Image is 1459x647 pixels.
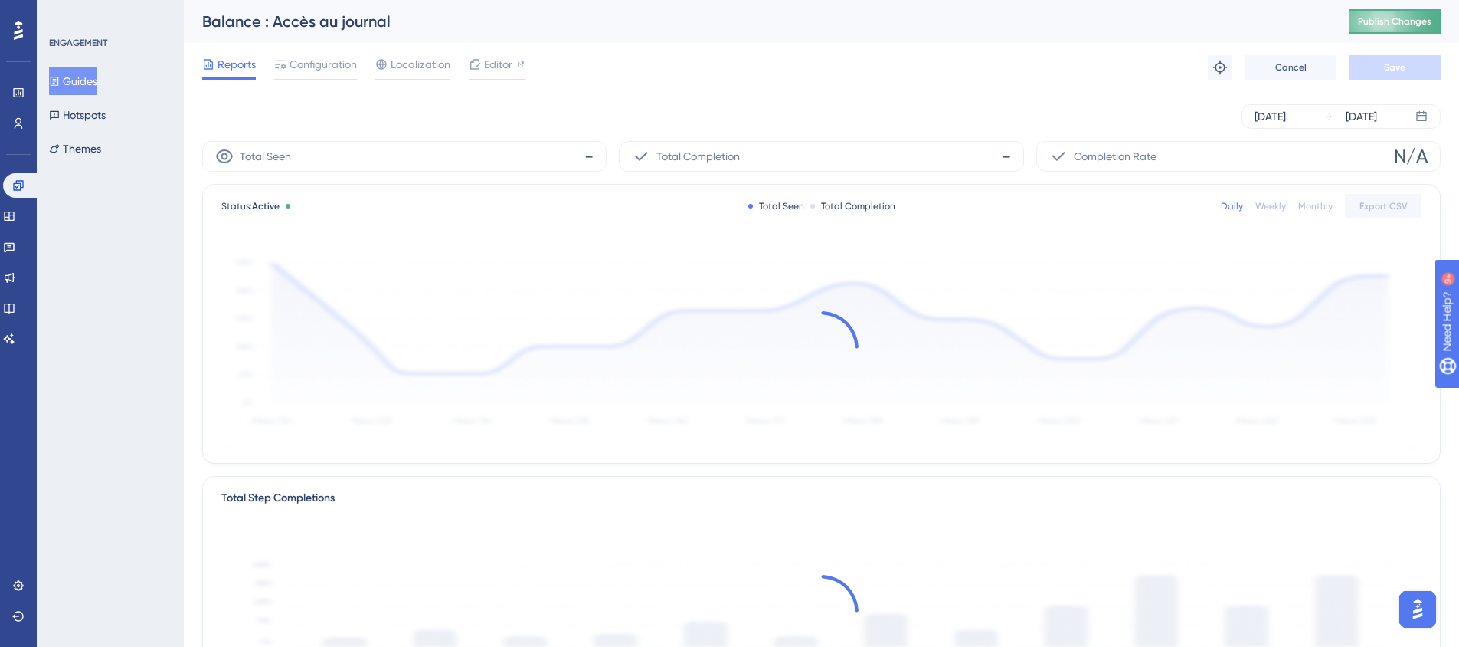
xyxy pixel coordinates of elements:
[49,37,107,49] div: ENGAGEMENT
[240,147,291,166] span: Total Seen
[104,8,113,20] div: 9+
[1255,107,1286,126] div: [DATE]
[810,200,895,212] div: Total Completion
[1359,200,1408,212] span: Export CSV
[49,135,101,163] button: Themes
[1298,200,1333,212] div: Monthly
[656,147,740,166] span: Total Completion
[1349,55,1441,80] button: Save
[1221,200,1243,212] div: Daily
[218,55,256,74] span: Reports
[1384,61,1405,74] span: Save
[49,101,106,129] button: Hotspots
[1345,194,1421,218] button: Export CSV
[484,55,512,74] span: Editor
[202,11,1310,32] div: Balance : Accès au journal
[1395,586,1441,632] iframe: UserGuiding AI Assistant Launcher
[1002,144,1011,169] span: -
[49,67,97,95] button: Guides
[290,55,357,74] span: Configuration
[1074,147,1156,166] span: Completion Rate
[1346,107,1377,126] div: [DATE]
[252,201,280,212] span: Active
[1394,144,1428,169] span: N/A
[391,55,450,74] span: Localization
[1358,15,1431,28] span: Publish Changes
[1255,200,1286,212] div: Weekly
[221,200,280,212] span: Status:
[1245,55,1336,80] button: Cancel
[1275,61,1307,74] span: Cancel
[748,200,804,212] div: Total Seen
[36,4,96,22] span: Need Help?
[221,489,335,507] div: Total Step Completions
[1349,9,1441,34] button: Publish Changes
[584,144,594,169] span: -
